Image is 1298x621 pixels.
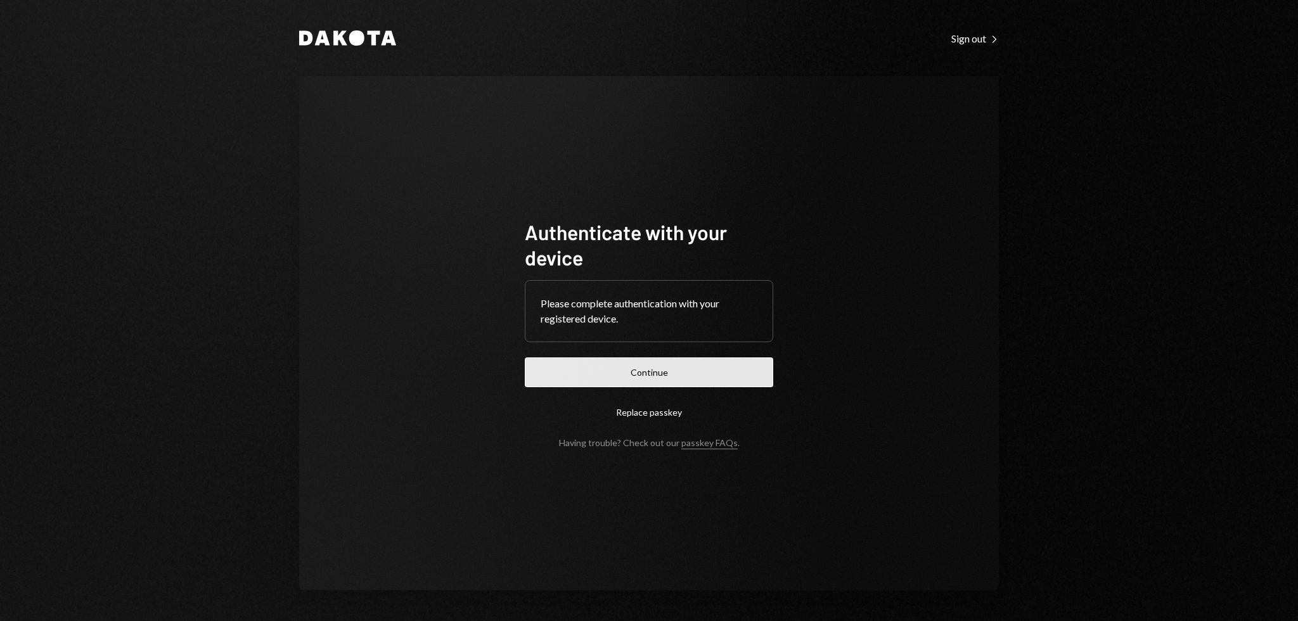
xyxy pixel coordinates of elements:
[559,437,740,448] div: Having trouble? Check out our .
[541,296,757,326] div: Please complete authentication with your registered device.
[681,437,738,449] a: passkey FAQs
[525,357,773,387] button: Continue
[951,32,999,45] div: Sign out
[951,31,999,45] a: Sign out
[525,219,773,270] h1: Authenticate with your device
[525,397,773,427] button: Replace passkey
